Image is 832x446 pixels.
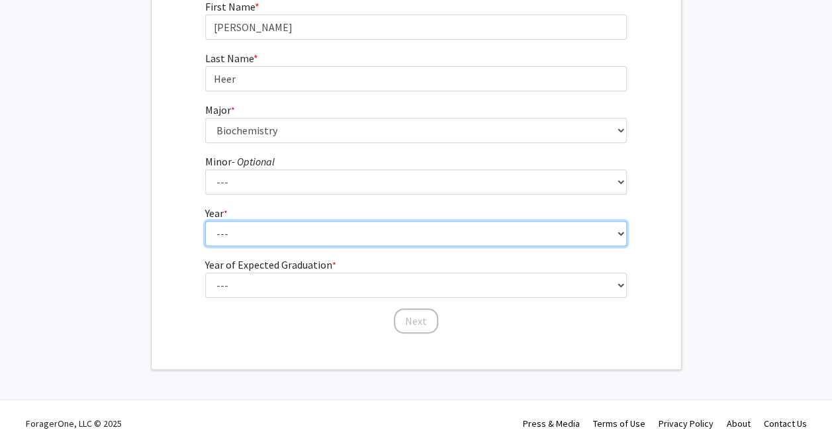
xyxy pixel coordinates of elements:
button: Next [394,308,438,334]
a: Terms of Use [593,418,645,429]
label: Year [205,205,228,221]
a: Press & Media [523,418,580,429]
label: Year of Expected Graduation [205,257,336,273]
a: Contact Us [764,418,807,429]
label: Minor [205,154,275,169]
span: Last Name [205,52,254,65]
a: Privacy Policy [659,418,714,429]
a: About [727,418,751,429]
label: Major [205,102,235,118]
iframe: Chat [10,386,56,436]
i: - Optional [232,155,275,168]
